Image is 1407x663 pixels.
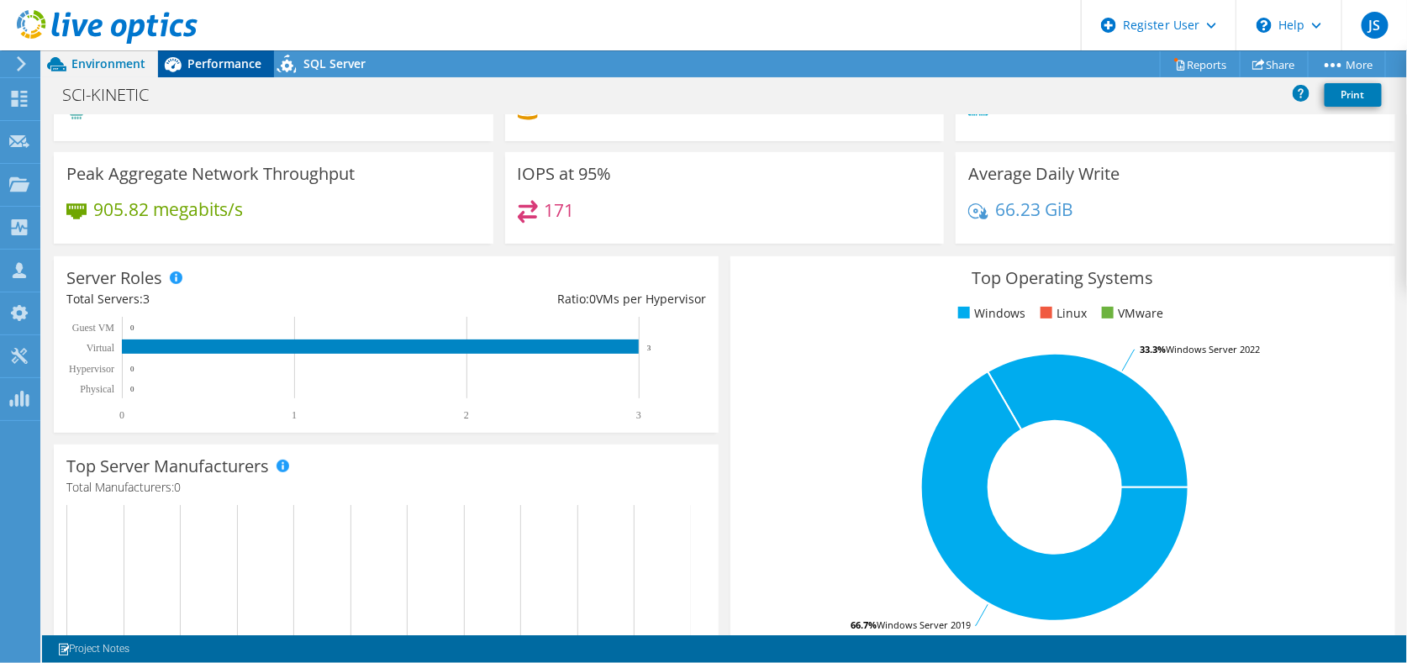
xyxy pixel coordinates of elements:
[55,86,175,104] h1: SCI-KINETIC
[171,98,254,117] h4: 59.80 GHz
[1128,98,1206,117] h4: 53.95 GiB
[518,165,612,183] h3: IOPS at 95%
[66,269,162,287] h3: Server Roles
[995,200,1073,218] h4: 66.23 GiB
[93,200,243,218] h4: 905.82 megabits/s
[1140,343,1166,355] tspan: 33.3%
[1240,51,1309,77] a: Share
[130,385,134,393] text: 0
[273,98,305,117] h4: 26
[93,98,151,117] h4: 21 GHz
[954,304,1025,323] li: Windows
[119,409,124,421] text: 0
[636,409,641,421] text: 3
[66,478,706,497] h4: Total Manufacturers:
[324,98,393,117] h4: 3
[1160,51,1241,77] a: Reports
[87,342,115,354] text: Virtual
[851,618,877,631] tspan: 66.7%
[1325,83,1382,107] a: Print
[66,290,386,308] div: Total Servers:
[45,639,141,660] a: Project Notes
[69,363,114,375] text: Hypervisor
[737,98,803,117] h4: 2.32 TiB
[66,165,355,183] h3: Peak Aggregate Network Throughput
[647,344,651,352] text: 3
[130,324,134,332] text: 0
[80,383,114,395] text: Physical
[143,291,150,307] span: 3
[71,55,145,71] span: Environment
[1098,304,1163,323] li: VMware
[545,98,633,117] h4: 725.00 GiB
[174,479,181,495] span: 0
[995,98,1109,117] h4: 49.57 GiB
[72,322,114,334] text: Guest VM
[968,165,1120,183] h3: Average Daily Write
[545,201,575,219] h4: 171
[303,55,366,71] span: SQL Server
[1257,18,1272,33] svg: \n
[877,618,971,631] tspan: Windows Server 2019
[187,55,261,71] span: Performance
[743,269,1383,287] h3: Top Operating Systems
[1308,51,1386,77] a: More
[1166,343,1260,355] tspan: Windows Server 2022
[1362,12,1389,39] span: JS
[464,409,469,421] text: 2
[292,409,297,421] text: 1
[66,457,269,476] h3: Top Server Manufacturers
[386,290,705,308] div: Ratio: VMs per Hypervisor
[1036,304,1087,323] li: Linux
[652,98,718,117] h4: 1.61 TiB
[130,365,134,373] text: 0
[589,291,596,307] span: 0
